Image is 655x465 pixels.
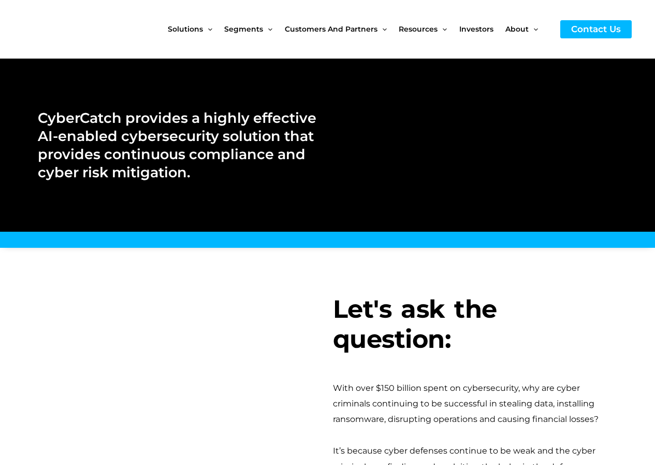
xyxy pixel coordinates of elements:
[399,7,438,51] span: Resources
[263,7,272,51] span: Menu Toggle
[560,20,632,38] a: Contact Us
[377,7,387,51] span: Menu Toggle
[38,109,317,181] h2: CyberCatch provides a highly effective AI-enabled cybersecurity solution that provides continuous...
[459,7,505,51] a: Investors
[168,7,203,51] span: Solutions
[529,7,538,51] span: Menu Toggle
[505,7,529,51] span: About
[438,7,447,51] span: Menu Toggle
[18,8,142,51] img: CyberCatch
[168,7,550,51] nav: Site Navigation: New Main Menu
[333,294,618,354] h3: Let's ask the question:
[333,381,618,428] div: With over $150 billion spent on cybersecurity, why are cyber criminals continuing to be successfu...
[459,7,493,51] span: Investors
[203,7,212,51] span: Menu Toggle
[285,7,377,51] span: Customers and Partners
[224,7,263,51] span: Segments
